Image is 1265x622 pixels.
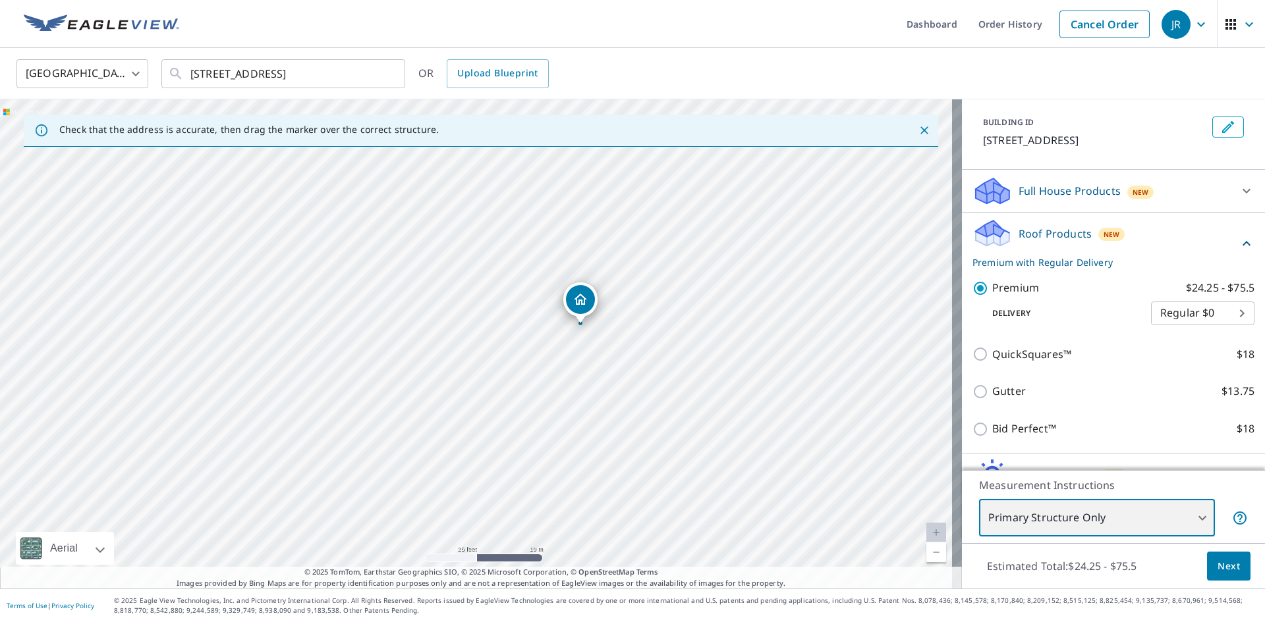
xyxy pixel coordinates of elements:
button: Edit building 1 [1212,117,1244,138]
div: Primary Structure Only [979,500,1215,536]
a: OpenStreetMap [578,567,634,577]
div: Roof ProductsNewPremium with Regular Delivery [972,218,1254,269]
span: Upload Blueprint [457,65,538,82]
p: Gutter [992,383,1026,400]
button: Close [916,122,933,139]
p: Estimated Total: $24.25 - $75.5 [976,552,1148,581]
input: Search by address or latitude-longitude [190,55,378,92]
a: Current Level 20, Zoom In Disabled [926,523,946,542]
p: Bid Perfect™ [992,421,1056,437]
span: New [1104,229,1120,240]
p: [STREET_ADDRESS] [983,132,1207,148]
div: JR [1162,10,1191,39]
p: Full House Products [1019,183,1121,199]
a: Cancel Order [1059,11,1150,38]
span: New [1133,187,1149,197]
a: Upload Blueprint [447,59,548,88]
p: Measurement Instructions [979,477,1248,493]
div: [GEOGRAPHIC_DATA] [16,55,148,92]
div: Aerial [16,532,114,565]
span: Next [1218,558,1240,575]
div: OR [418,59,549,88]
p: BUILDING ID [983,117,1034,128]
p: $18 [1237,421,1254,437]
p: Delivery [972,307,1151,319]
p: Solar Products [1019,467,1094,482]
img: EV Logo [24,14,179,34]
p: $24.25 - $75.5 [1186,280,1254,296]
p: Premium with Regular Delivery [972,255,1239,269]
a: Privacy Policy [51,601,94,610]
p: | [7,602,94,609]
span: Your report will include only the primary structure on the property. For example, a detached gara... [1232,510,1248,526]
p: © 2025 Eagle View Technologies, Inc. and Pictometry International Corp. All Rights Reserved. Repo... [114,596,1258,615]
a: Current Level 20, Zoom Out [926,542,946,562]
p: Premium [992,280,1039,296]
div: Aerial [46,532,82,565]
div: Dropped pin, building 1, Residential property, 5125 W Golden Ave Rathdrum, ID 83858 [563,282,598,323]
span: © 2025 TomTom, Earthstar Geographics SIO, © 2025 Microsoft Corporation, © [304,567,658,578]
p: $13.75 [1222,383,1254,400]
a: Terms [636,567,658,577]
p: Roof Products [1019,226,1092,242]
p: QuickSquares™ [992,346,1071,363]
p: $18 [1237,346,1254,363]
button: Next [1207,552,1251,581]
a: Terms of Use [7,601,47,610]
div: Regular $0 [1151,295,1254,332]
p: Check that the address is accurate, then drag the marker over the correct structure. [59,124,439,136]
div: Solar ProductsNew [972,459,1254,490]
div: Full House ProductsNew [972,175,1254,207]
